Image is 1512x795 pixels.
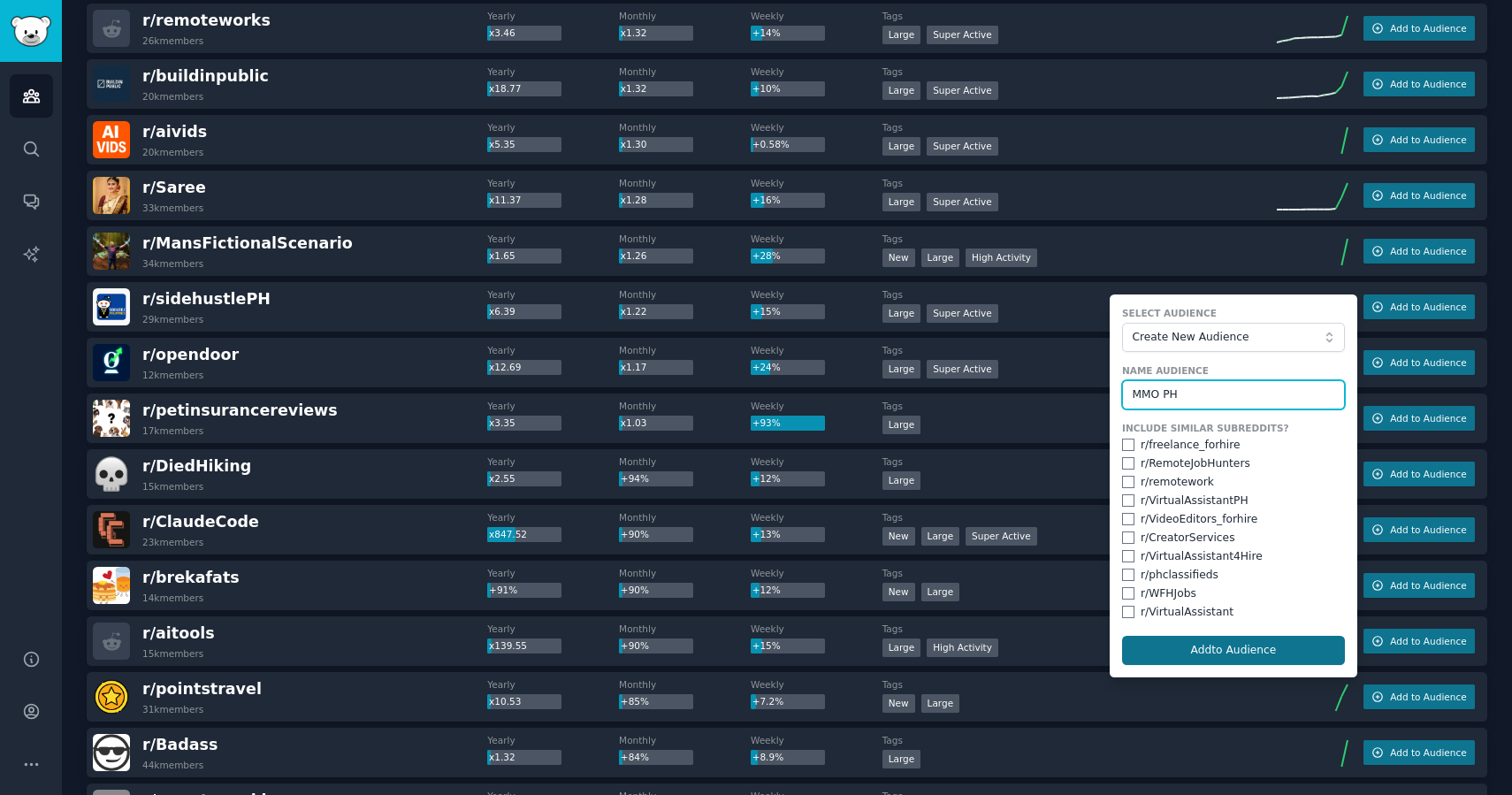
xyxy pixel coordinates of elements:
[142,536,203,548] div: 23k members
[487,121,619,134] dt: Yearly
[1363,72,1475,96] button: Add to Audience
[142,569,240,586] span: r/ brekafats
[752,362,781,372] span: +24%
[751,623,882,635] dt: Weekly
[489,752,515,762] span: x1.32
[751,400,882,412] dt: Weekly
[621,417,647,428] span: x1.03
[93,734,130,771] img: Badass
[619,511,751,524] dt: Monthly
[489,27,515,38] span: x3.46
[489,83,521,94] span: x18.77
[619,65,751,78] dt: Monthly
[1390,22,1466,34] span: Add to Audience
[751,678,882,691] dt: Weekly
[142,90,203,103] div: 20k members
[142,401,338,419] span: r/ petinsurancereviews
[1141,605,1233,621] div: r/ VirtualAssistant
[751,455,882,468] dt: Weekly
[621,250,647,261] span: x1.26
[927,304,998,323] div: Super Active
[752,83,781,94] span: +10%
[1141,475,1214,491] div: r/ remotework
[487,678,619,691] dt: Yearly
[882,750,921,768] div: Large
[752,473,781,484] span: +12%
[142,736,218,753] span: r/ Badass
[93,455,130,493] img: DiedHiking
[487,734,619,746] dt: Yearly
[621,585,649,595] span: +90%
[882,304,921,323] div: Large
[142,179,206,196] span: r/ Saree
[1122,364,1345,377] label: Name Audience
[1141,549,1263,565] div: r/ VirtualAssistant4Hire
[142,146,203,158] div: 20k members
[752,195,781,205] span: +16%
[619,400,751,412] dt: Monthly
[1363,517,1475,542] button: Add to Audience
[93,177,130,214] img: Saree
[751,734,882,746] dt: Weekly
[489,529,527,539] span: x847.52
[487,567,619,579] dt: Yearly
[142,680,262,698] span: r/ pointstravel
[142,457,251,475] span: r/ DiedHiking
[751,65,882,78] dt: Weekly
[142,257,203,270] div: 34k members
[619,121,751,134] dt: Monthly
[619,10,751,22] dt: Monthly
[882,678,1277,691] dt: Tags
[619,344,751,356] dt: Monthly
[142,123,207,141] span: r/ aivids
[619,177,751,189] dt: Monthly
[142,703,203,715] div: 31k members
[93,678,130,715] img: pointstravel
[1363,350,1475,375] button: Add to Audience
[927,81,998,100] div: Super Active
[1363,684,1475,709] button: Add to Audience
[882,511,1277,524] dt: Tags
[489,139,515,149] span: x5.35
[621,139,647,149] span: x1.30
[752,752,783,762] span: +8.9%
[752,696,783,707] span: +7.2%
[882,583,915,601] div: New
[489,250,515,261] span: x1.65
[882,177,1277,189] dt: Tags
[93,121,130,158] img: aivids
[142,424,203,437] div: 17k members
[487,65,619,78] dt: Yearly
[489,195,521,205] span: x11.37
[1390,635,1466,647] span: Add to Audience
[142,313,203,325] div: 29k members
[621,752,649,762] span: +84%
[1141,438,1241,454] div: r/ freelance_forhire
[1141,456,1250,472] div: r/ RemoteJobHunters
[1141,568,1218,584] div: r/ phclassifieds
[93,511,130,548] img: ClaudeCode
[1363,127,1475,152] button: Add to Audience
[142,34,203,47] div: 26k members
[882,400,1277,412] dt: Tags
[751,177,882,189] dt: Weekly
[1141,493,1249,509] div: r/ VirtualAssistantPH
[882,455,1277,468] dt: Tags
[142,11,271,29] span: r/ remoteworks
[927,638,998,657] div: High Activity
[882,471,921,490] div: Large
[752,417,781,428] span: +93%
[882,344,1277,356] dt: Tags
[142,67,269,85] span: r/ buildinpublic
[621,27,647,38] span: x1.32
[966,248,1037,267] div: High Activity
[621,529,649,539] span: +90%
[1390,579,1466,592] span: Add to Audience
[621,473,649,484] span: +94%
[142,592,203,604] div: 14k members
[621,83,647,94] span: x1.32
[142,346,239,363] span: r/ opendoor
[93,288,130,325] img: sidehustlePH
[1363,239,1475,264] button: Add to Audience
[142,624,215,642] span: r/ aitools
